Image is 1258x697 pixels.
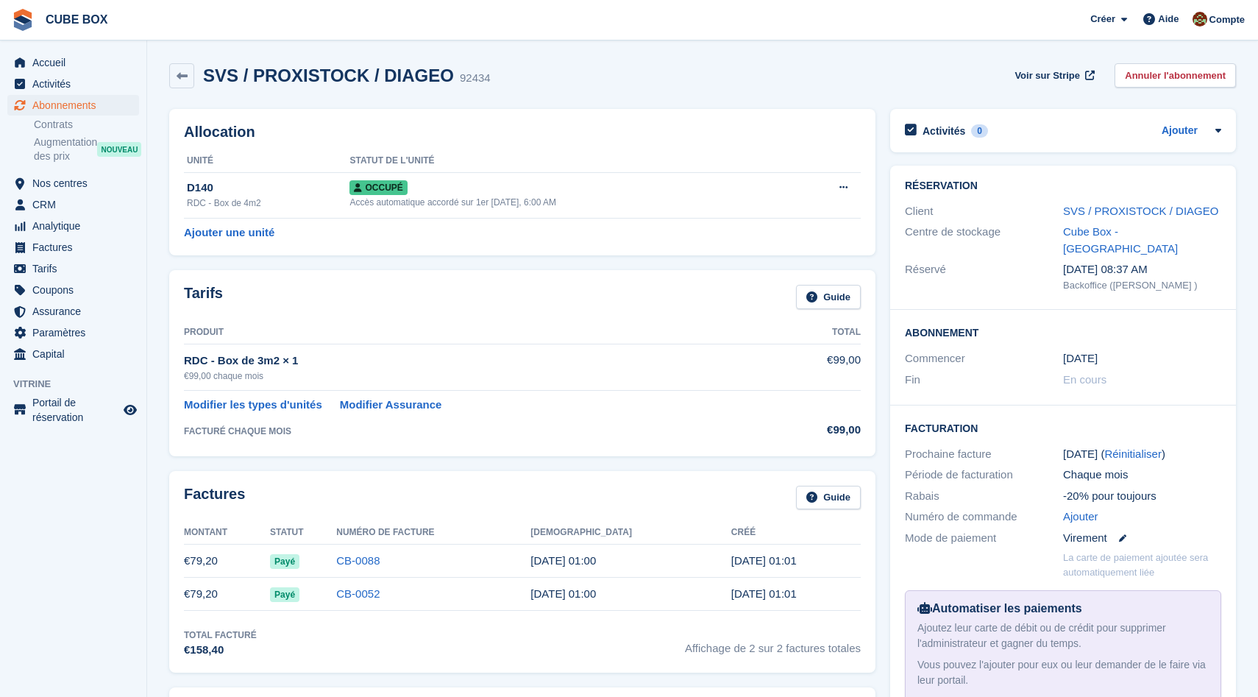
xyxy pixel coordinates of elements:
span: Augmentation des prix [34,135,97,163]
span: Payé [270,587,299,602]
img: stora-icon-8386f47178a22dfd0bd8f6a31ec36ba5ce8667c1dd55bd0f319d3a0aa187defe.svg [12,9,34,31]
th: Total [782,321,861,344]
div: Client [905,203,1063,220]
time: 2025-07-30 23:01:39 UTC [731,554,797,567]
span: Abonnements [32,95,121,116]
time: 2025-07-01 23:00:00 UTC [530,587,596,600]
p: La carte de paiement ajoutée sera automatiquement liée [1063,551,1221,579]
span: Capital [32,344,121,364]
a: menu [7,301,139,322]
span: Affichage de 2 sur 2 factures totales [685,629,861,659]
div: €99,00 chaque mois [184,369,782,383]
span: Assurance [32,301,121,322]
th: Numéro de facture [336,521,530,545]
th: Unité [184,149,349,173]
a: menu [7,194,139,215]
th: Statut [270,521,336,545]
td: €79,20 [184,578,270,611]
a: Réinitialiser [1104,447,1162,460]
div: RDC - Box de 4m2 [187,197,349,210]
a: Voir sur Stripe [1009,63,1097,88]
a: menu [7,74,139,94]
a: Annuler l'abonnement [1115,63,1236,88]
td: €79,20 [184,545,270,578]
span: Créer [1090,12,1115,26]
div: Vous pouvez l'ajouter pour eux ou leur demander de le faire via leur portail. [917,657,1209,688]
div: NOUVEAU [97,142,141,157]
div: Total facturé [184,629,257,642]
a: CB-0052 [336,587,380,600]
span: Voir sur Stripe [1014,68,1080,83]
div: 0 [971,124,988,138]
div: Prochaine facture [905,446,1063,463]
th: Créé [731,521,861,545]
time: 2025-07-31 23:00:00 UTC [530,554,596,567]
div: Virement [1063,530,1221,547]
span: Vitrine [13,377,146,392]
a: Contrats [34,118,139,132]
a: menu [7,95,139,116]
span: CRM [32,194,121,215]
a: menu [7,258,139,279]
a: menu [7,216,139,236]
div: Automatiser les paiements [917,600,1209,618]
th: [DEMOGRAPHIC_DATA] [530,521,731,545]
div: D140 [187,180,349,197]
div: [DATE] 08:37 AM [1063,261,1221,278]
h2: Abonnement [905,325,1221,339]
span: Nos centres [32,173,121,194]
span: Compte [1209,13,1245,27]
a: Modifier les types d'unités [184,397,322,414]
div: Backoffice ([PERSON_NAME] ) [1063,278,1221,293]
a: CUBE BOX [40,7,113,32]
h2: Activités [923,124,965,138]
h2: SVS / PROXISTOCK / DIAGEO [203,66,454,85]
div: Chaque mois [1063,467,1221,484]
span: Activités [32,74,121,94]
a: menu [7,237,139,258]
div: 92434 [460,70,491,87]
span: Analytique [32,216,121,236]
span: Portail de réservation [32,395,121,425]
span: Payé [270,554,299,569]
span: Aide [1158,12,1179,26]
div: €99,00 [782,422,861,439]
a: Modifier Assurance [340,397,442,414]
a: Augmentation des prix NOUVEAU [34,135,139,164]
a: menu [7,52,139,73]
h2: Facturation [905,420,1221,435]
a: menu [7,344,139,364]
div: RDC - Box de 3m2 × 1 [184,353,782,369]
a: menu [7,322,139,343]
a: Guide [796,486,861,510]
span: Paramètres [32,322,121,343]
time: 2025-06-30 23:00:00 UTC [1063,350,1098,367]
div: Réservé [905,261,1063,292]
span: Accueil [32,52,121,73]
div: Centre de stockage [905,224,1063,257]
div: -20% pour toujours [1063,488,1221,505]
h2: Allocation [184,124,861,141]
h2: Tarifs [184,285,223,309]
a: Ajouter [1162,123,1198,140]
a: Ajouter [1063,509,1098,526]
span: Coupons [32,280,121,300]
a: CB-0088 [336,554,380,567]
div: Numéro de commande [905,509,1063,526]
span: Tarifs [32,258,121,279]
div: [DATE] ( ) [1063,446,1221,463]
a: Ajouter une unité [184,224,274,241]
a: Cube Box - [GEOGRAPHIC_DATA] [1063,225,1178,255]
h2: Factures [184,486,245,510]
td: €99,00 [782,344,861,390]
div: FACTURÉ CHAQUE MOIS [184,425,782,438]
div: Commencer [905,350,1063,367]
h2: Réservation [905,180,1221,192]
div: Fin [905,372,1063,389]
time: 2025-06-30 23:01:09 UTC [731,587,797,600]
span: Factures [32,237,121,258]
div: €158,40 [184,642,257,659]
div: Période de facturation [905,467,1063,484]
div: Mode de paiement [905,530,1063,547]
div: Accès automatique accordé sur 1er [DATE], 6:00 AM [349,196,794,209]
